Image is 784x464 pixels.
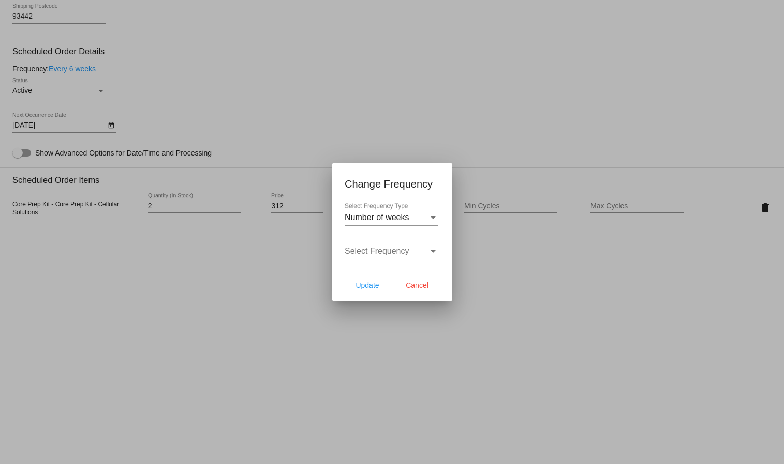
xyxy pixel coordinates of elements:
span: Update [356,281,379,289]
span: Cancel [406,281,428,289]
span: Select Frequency [345,246,409,255]
mat-select: Select Frequency Type [345,213,438,222]
h1: Change Frequency [345,176,440,192]
span: Number of weeks [345,213,409,222]
mat-select: Select Frequency [345,246,438,256]
button: Update [345,276,390,295]
button: Cancel [394,276,440,295]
